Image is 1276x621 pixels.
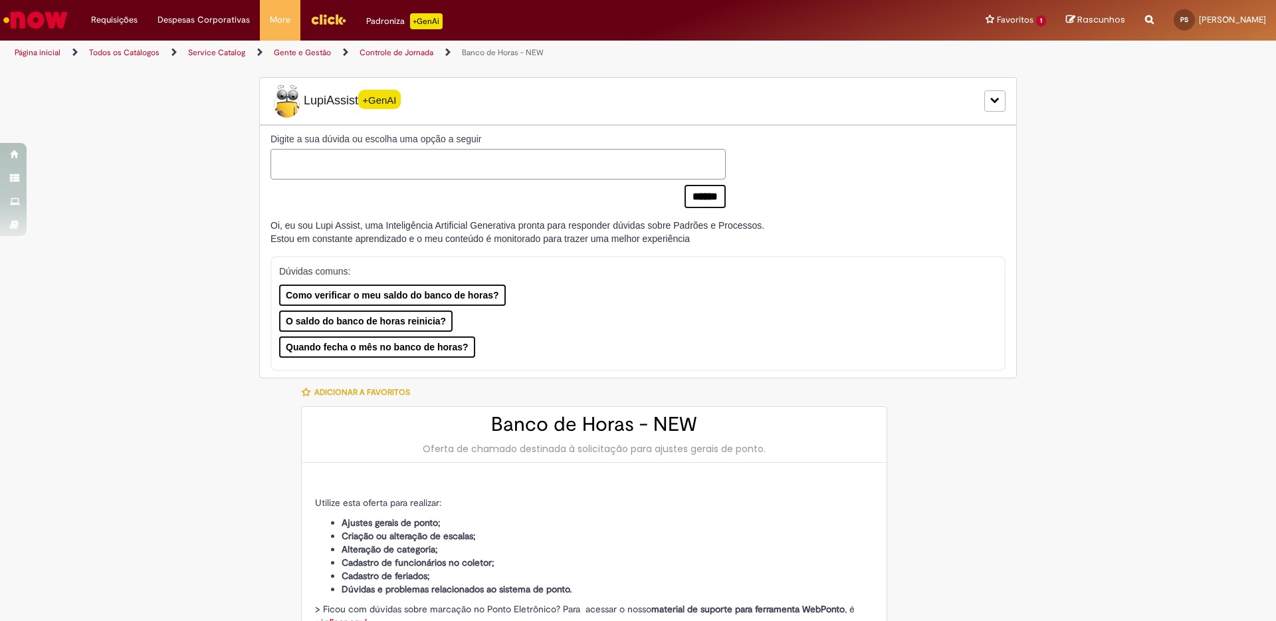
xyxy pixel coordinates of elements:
[315,414,873,435] h2: Banco de Horas - NEW
[462,47,544,58] a: Banco de Horas - NEW
[342,517,441,529] strong: Ajustes gerais de ponto;
[358,90,401,109] span: +GenAI
[314,387,410,398] span: Adicionar a Favoritos
[342,570,430,582] strong: Cadastro de feriados;
[15,47,60,58] a: Página inicial
[270,84,401,118] span: LupiAssist
[410,13,443,29] p: +GenAi
[10,41,841,65] ul: Trilhas de página
[1036,15,1046,27] span: 1
[270,84,304,118] img: Lupi
[342,557,494,568] strong: Cadastro de funcionários no coletor;
[259,77,1017,125] div: LupiLupiAssist+GenAI
[360,47,433,58] a: Controle de Jornada
[315,442,873,455] div: Oferta de chamado destinada à solicitação para ajustes gerais de ponto.
[279,310,453,332] button: O saldo do banco de horas reinicia?
[1077,13,1125,26] span: Rascunhos
[342,530,476,542] strong: Criação ou alteração de escalas;
[366,13,443,29] div: Padroniza
[91,13,138,27] span: Requisições
[279,336,475,358] button: Quando fecha o mês no banco de horas?
[270,13,290,27] span: More
[315,497,441,509] span: Utilize esta oferta para realizar:
[1180,15,1188,24] span: PS
[1199,14,1266,25] span: [PERSON_NAME]
[158,13,250,27] span: Despesas Corporativas
[301,378,417,406] button: Adicionar a Favoritos
[651,603,845,615] strong: material de suporte para ferramenta WebPonto
[279,285,506,306] button: Como verificar o meu saldo do banco de horas?
[1,7,70,33] img: ServiceNow
[997,13,1033,27] span: Favoritos
[270,132,726,146] label: Digite a sua dúvida ou escolha uma opção a seguir
[310,9,346,29] img: click_logo_yellow_360x200.png
[89,47,159,58] a: Todos os Catálogos
[279,265,979,278] p: Dúvidas comuns:
[342,583,572,595] strong: Dúvidas e problemas relacionados ao sistema de ponto.
[188,47,245,58] a: Service Catalog
[1066,14,1125,27] a: Rascunhos
[342,543,438,555] strong: Alteração de categoria;
[274,47,331,58] a: Gente e Gestão
[270,219,764,245] div: Oi, eu sou Lupi Assist, uma Inteligência Artificial Generativa pronta para responder dúvidas sobr...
